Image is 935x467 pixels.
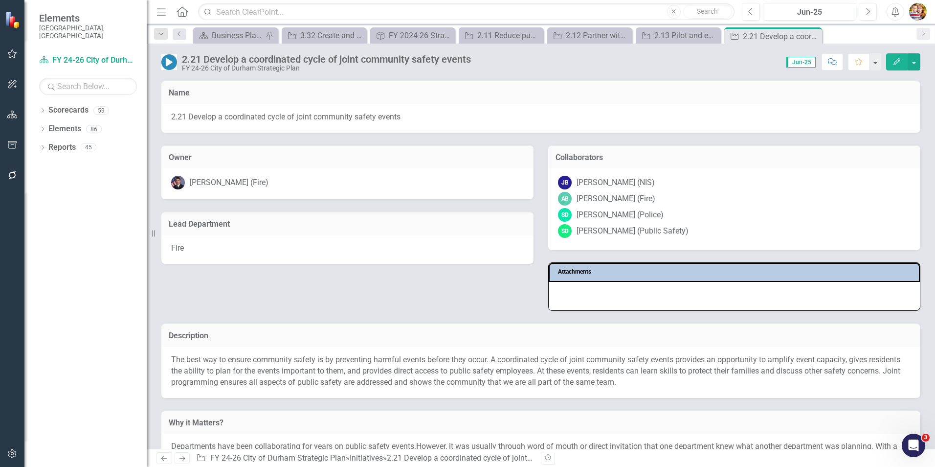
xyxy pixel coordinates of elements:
h3: Description [169,331,913,340]
h3: Attachments [558,269,914,275]
div: » » [196,453,534,464]
a: Reports [48,142,76,153]
a: 3.32 Create and recommend a digital literacy program [284,29,364,42]
div: Business Plan Status Update [212,29,263,42]
input: Search ClearPoint... [198,3,735,21]
a: 2.11 Reduce public safety interactions with and improve outcomes for familiar neighbors [461,29,541,42]
h3: Collaborators [556,153,913,162]
a: Business Plan Status Update [196,29,263,42]
span: Search [697,7,718,15]
div: [PERSON_NAME] (Police) [577,210,664,221]
div: FY 2024-26 Strategic Plan [389,29,452,42]
button: Jun-25 [763,3,856,21]
div: JB [558,176,572,189]
p: The best way to ensure community safety is by preventing harmful events before they occur. A coor... [171,354,911,388]
img: Shari Metcalfe [909,3,927,21]
div: SD [558,224,572,238]
div: [PERSON_NAME] (NIS) [577,177,655,188]
div: 86 [86,125,102,133]
img: In Progress [161,54,177,70]
input: Search Below... [39,78,137,95]
div: 45 [81,143,96,152]
a: Elements [48,123,81,135]
div: [PERSON_NAME] (Public Safety) [577,226,689,237]
h3: Why it Matters? [169,419,913,427]
span: Jun-25 [786,57,816,68]
a: Initiatives [350,453,383,463]
div: [PERSON_NAME] (Fire) [190,177,268,188]
h3: Name [169,89,913,97]
div: 2.13 Pilot and evaluate new community policing strategies [654,29,718,42]
div: FY 24-26 City of Durham Strategic Plan [182,65,471,72]
a: FY 2024-26 Strategic Plan [373,29,452,42]
div: SD [558,208,572,222]
a: 2.13 Pilot and evaluate new community policing strategies [638,29,718,42]
div: 2.21 Develop a coordinated cycle of joint community safety events [743,30,820,43]
span: Departments have been collaborating for years on public safety events. [171,442,416,451]
a: Scorecards [48,105,89,116]
div: 3.32 Create and recommend a digital literacy program [300,29,364,42]
div: 2.21 Develop a coordinated cycle of joint community safety events [182,54,471,65]
span: However, it was usually through word of mouth or direct invitation that one department knew what ... [171,442,897,462]
a: 2.12 Partner with educational institutions for outreach to vulnerable youth [550,29,629,42]
div: [PERSON_NAME] (Fire) [577,193,655,205]
button: Search [683,5,732,19]
span: Elements [39,12,137,24]
small: [GEOGRAPHIC_DATA], [GEOGRAPHIC_DATA] [39,24,137,40]
iframe: Intercom live chat [902,434,925,457]
span: 3 [922,434,930,442]
h3: Lead Department [169,220,526,229]
a: FY 24-26 City of Durham Strategic Plan [210,453,346,463]
div: 59 [93,106,109,115]
span: 2.21 Develop a coordinated cycle of joint community safety events [171,112,911,123]
a: FY 24-26 City of Durham Strategic Plan [39,55,137,66]
img: Christopher Iannuzzi [171,176,185,189]
div: AB [558,192,572,206]
div: 2.12 Partner with educational institutions for outreach to vulnerable youth [566,29,629,42]
img: ClearPoint Strategy [5,11,22,28]
div: Jun-25 [766,6,853,18]
h3: Owner [169,153,526,162]
div: 2.21 Develop a coordinated cycle of joint community safety events [387,453,616,463]
span: Fire [171,243,184,253]
div: 2.11 Reduce public safety interactions with and improve outcomes for familiar neighbors [477,29,541,42]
